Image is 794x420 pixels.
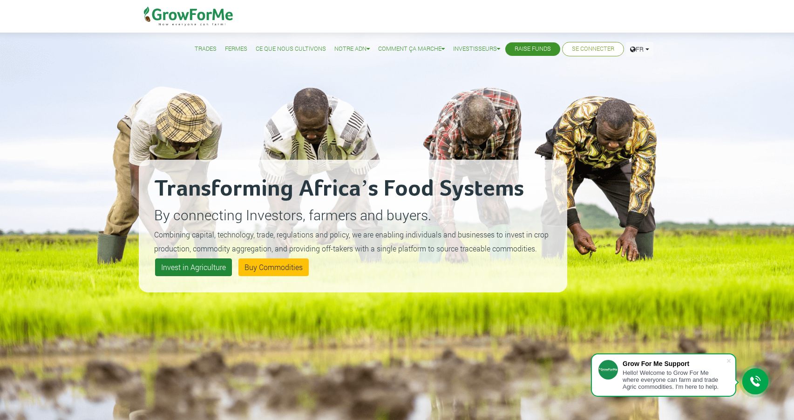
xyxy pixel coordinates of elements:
[154,175,552,203] h2: Transforming Africa’s Food Systems
[256,44,326,54] a: Ce que nous Cultivons
[623,369,726,390] div: Hello! Welcome to Grow For Me where everyone can farm and trade Agric commodities. I'm here to help.
[154,204,552,225] p: By connecting Investors, farmers and buyers.
[154,230,549,253] small: Combining capital, technology, trade, regulations and policy, we are enabling individuals and bus...
[334,44,370,54] a: Notre ADN
[238,258,309,276] a: Buy Commodities
[378,44,445,54] a: Comment ça Marche
[572,44,614,54] a: Se Connecter
[626,42,653,56] a: FR
[155,258,232,276] a: Invest in Agriculture
[623,360,726,367] div: Grow For Me Support
[453,44,500,54] a: Investisseurs
[225,44,247,54] a: Fermes
[515,44,551,54] a: Raise Funds
[195,44,217,54] a: Trades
